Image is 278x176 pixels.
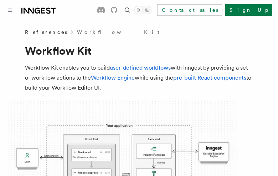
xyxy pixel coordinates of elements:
a: user-defined workflows [110,64,171,71]
button: Find something... [123,6,132,14]
h1: Workflow Kit [25,44,253,57]
a: Workflow Kit [77,29,159,36]
a: Workflow Engine [91,74,135,81]
p: Workflow Kit enables you to build with Inngest by providing a set of workflow actions to the whil... [25,63,253,93]
a: pre-built React components [173,74,246,81]
button: Toggle navigation [6,6,14,14]
span: References [25,29,67,36]
button: Toggle dark mode [134,6,151,14]
a: Sign Up [225,4,272,16]
a: Contact sales [157,4,222,16]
